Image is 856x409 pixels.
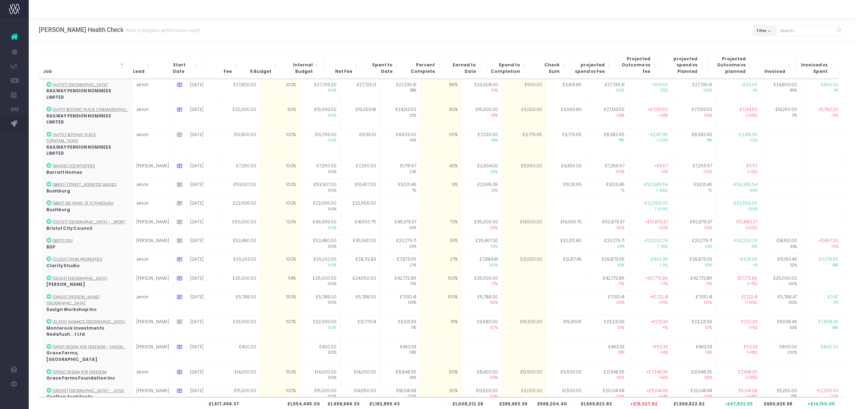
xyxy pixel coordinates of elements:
[384,113,416,118] span: 121%
[800,62,828,75] span: Invoiced vs Spent
[133,316,173,341] td: [PERSON_NAME]
[187,254,221,272] td: [DATE]
[821,82,838,88] span: £892.00
[672,216,716,235] td: £60,879.37
[589,169,624,175] span: 100%
[340,197,380,216] td: £22,556.00
[133,69,145,75] span: Lead
[384,188,416,194] span: 7%
[461,160,502,179] td: £2,904.00
[632,138,668,143] span: (-22%)
[260,291,300,316] td: 150%
[133,179,173,197] td: Jenan
[260,129,300,160] td: 100%
[221,197,260,216] td: £22,556.00
[300,79,340,104] td: £27,799.00
[340,104,380,129] td: £19,059.18
[615,52,662,79] th: Projected Outcome vs fee: Activate to sort: Activate to sort: Activate to sort: Activate to sort
[43,179,133,197] td: :
[461,385,502,403] td: £13,500.00
[173,62,192,75] span: Start Date
[672,291,716,316] td: £7,510.41
[546,129,586,160] td: £3,779.65
[43,129,133,160] td: :
[260,160,300,179] td: 100%
[461,291,502,316] td: £5,788.00
[187,129,221,160] td: [DATE]
[746,163,757,169] span: £6.57
[450,62,476,75] span: Earned to Date
[260,179,300,197] td: 100%
[133,104,173,129] td: Jenan
[655,163,668,169] span: +£6.57
[586,316,628,341] td: £23,221.39
[491,62,520,75] span: Spend to Completion
[420,272,461,291] td: 100%
[43,104,133,129] td: :
[740,107,757,113] span: £7,134.50
[776,25,845,36] input: Search...
[52,82,107,88] abbr: [AH707] Botanic Place
[648,107,668,113] span: +£7,133.50
[676,188,713,194] span: 7%
[303,113,337,118] span: 100%
[380,254,420,272] td: £7,873.05
[133,291,173,316] td: Jenan
[363,52,404,79] th: Spent to Date: Activate to sort: Activate to sort: Activate to sort: Activate to sort
[589,88,624,93] span: 100%
[461,272,502,291] td: £25,000.00
[420,385,461,403] td: 90%
[672,104,716,129] td: £27,133.50
[720,113,757,118] span: (+36%)
[133,366,173,385] td: Jenan
[407,62,435,75] span: Percent Complete
[632,88,668,93] span: (0%)
[39,26,200,33] h3: [PERSON_NAME] Health Check
[420,254,461,272] td: 27%
[805,88,838,93] span: 4%
[300,385,340,403] td: £15,000.00
[187,235,221,254] td: [DATE]
[589,113,624,118] span: 136%
[52,182,116,187] abbr: [BB100] 180 Pearl St Images
[380,385,420,403] td: £18,041.98
[420,104,461,129] td: 80%
[420,179,461,197] td: 5%
[461,179,502,197] td: £2,695.35
[586,129,628,160] td: £8,382.65
[502,104,546,129] td: £3,000.00
[720,138,757,143] span: -22%
[465,188,498,194] span: 131%
[187,291,221,316] td: [DATE]
[221,272,260,291] td: £25,000.00
[46,113,111,125] strong: RAILWAY PENSION NOMINEES LIMITED
[589,138,624,143] span: 78%
[260,385,300,403] td: 100%
[805,113,838,118] span: -12%
[133,385,173,403] td: [PERSON_NAME]
[52,107,128,112] abbr: [AH711] Botanic Place Cinemagraphs
[546,254,586,272] td: £21,317.46
[133,79,173,104] td: Jenan
[535,62,560,75] span: Check Sum
[129,52,156,79] th: Lead: Activate to sort: Activate to sort: Activate to sort: Activate to sort
[43,69,52,75] span: Job
[586,366,628,385] td: £21,348.35
[303,169,337,175] span: 100%
[43,316,133,341] td: :
[741,82,757,88] span: -£62.69
[187,160,221,179] td: [DATE]
[461,235,502,254] td: £20,467.20
[502,366,546,385] td: £12,500.00
[420,129,461,160] td: 65%
[380,129,420,160] td: £4,603.00
[672,235,716,254] td: £20,279.71
[43,197,133,216] td: :
[43,341,133,366] td: :
[586,216,628,235] td: £60,879.37
[761,235,801,254] td: £18,610.00
[420,160,461,179] td: 40%
[765,113,797,118] span: 71%
[461,104,502,129] td: £16,000.00
[203,52,243,79] th: Fee: Activate to sort: Activate to sort: Activate to sort: Activate to sort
